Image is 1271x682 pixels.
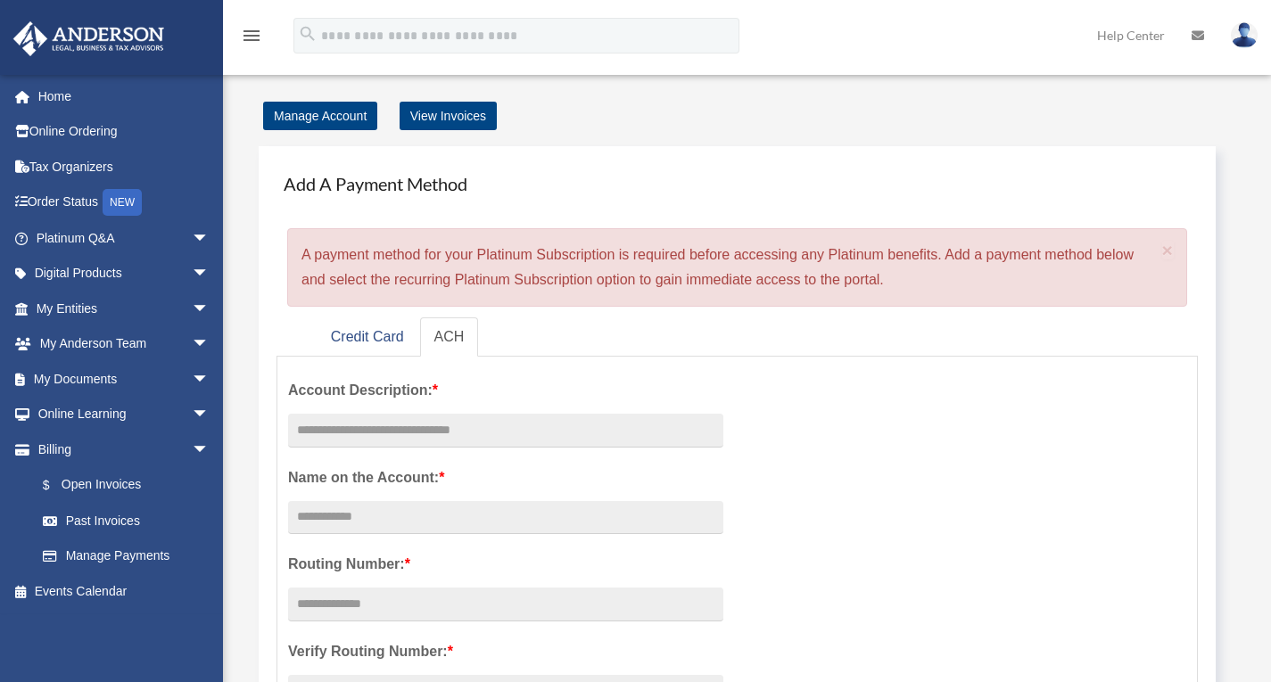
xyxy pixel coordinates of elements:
[298,24,318,44] i: search
[241,31,262,46] a: menu
[241,25,262,46] i: menu
[1162,241,1174,259] button: Close
[420,317,479,357] a: ACH
[192,256,227,292] span: arrow_drop_down
[288,552,723,577] label: Routing Number:
[192,361,227,398] span: arrow_drop_down
[1162,240,1174,260] span: ×
[192,431,227,468] span: arrow_drop_down
[287,228,1187,307] div: A payment method for your Platinum Subscription is required before accessing any Platinum benefit...
[12,149,236,185] a: Tax Organizers
[103,189,142,216] div: NEW
[192,220,227,257] span: arrow_drop_down
[25,538,227,574] a: Manage Payments
[12,185,236,221] a: Order StatusNEW
[12,114,236,150] a: Online Ordering
[317,317,418,357] a: Credit Card
[288,378,723,403] label: Account Description:
[12,397,236,432] a: Online Learningarrow_drop_down
[12,220,236,256] a: Platinum Q&Aarrow_drop_down
[400,102,497,130] a: View Invoices
[12,573,236,609] a: Events Calendar
[12,256,236,292] a: Digital Productsarrow_drop_down
[192,397,227,433] span: arrow_drop_down
[1231,22,1258,48] img: User Pic
[53,474,62,497] span: $
[25,467,236,504] a: $Open Invoices
[288,465,723,490] label: Name on the Account:
[12,326,236,362] a: My Anderson Teamarrow_drop_down
[263,102,377,130] a: Manage Account
[276,164,1198,203] h4: Add A Payment Method
[12,291,236,326] a: My Entitiesarrow_drop_down
[8,21,169,56] img: Anderson Advisors Platinum Portal
[25,503,236,538] a: Past Invoices
[288,639,723,664] label: Verify Routing Number:
[192,326,227,363] span: arrow_drop_down
[12,78,236,114] a: Home
[12,431,236,467] a: Billingarrow_drop_down
[12,361,236,397] a: My Documentsarrow_drop_down
[192,291,227,327] span: arrow_drop_down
